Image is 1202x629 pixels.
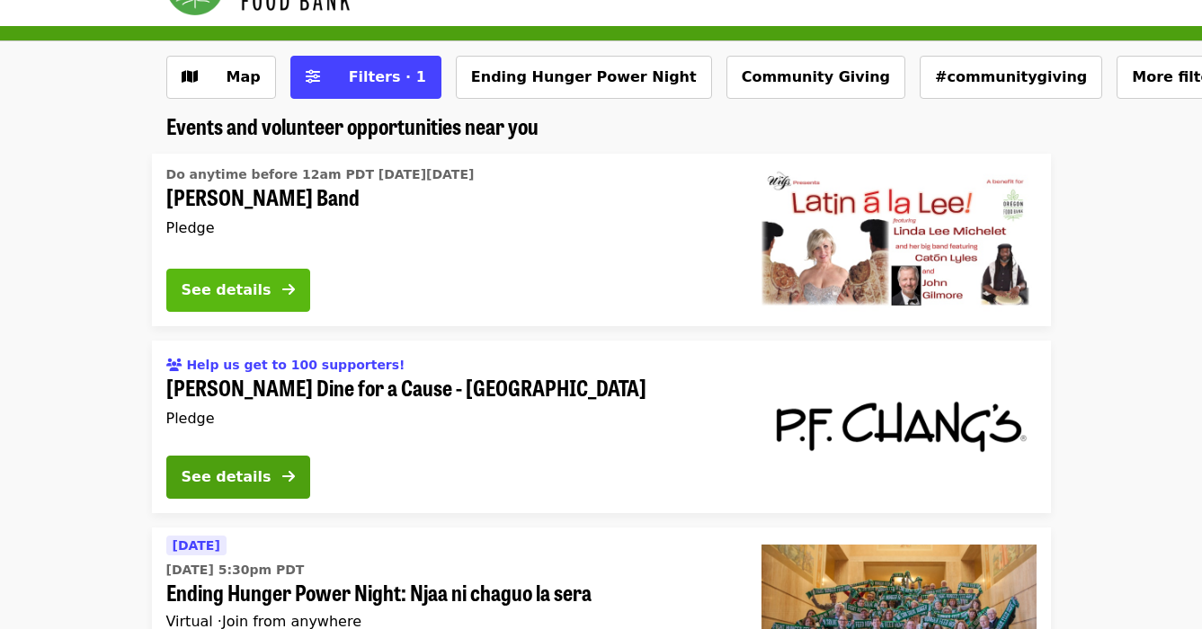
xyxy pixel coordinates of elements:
a: See details for "Linda Lee Michelet Band" [152,154,1051,326]
span: Map [227,68,261,85]
span: Pledge [166,219,215,236]
img: PF Chang's Dine for a Cause - Hillsboro organized by Oregon Food Bank [761,355,1037,499]
time: [DATE] 5:30pm PDT [166,561,305,580]
span: [PERSON_NAME] Dine for a Cause - [GEOGRAPHIC_DATA] [166,375,733,401]
span: [PERSON_NAME] Band [166,184,733,210]
a: See details for "PF Chang's Dine for a Cause - Hillsboro" [152,341,1051,513]
i: arrow-right icon [282,468,295,485]
button: See details [166,269,310,312]
i: sliders-h icon [306,68,320,85]
div: See details [182,279,272,301]
button: Community Giving [726,56,905,99]
i: users icon [166,358,183,373]
span: Events and volunteer opportunities near you [166,110,539,141]
span: [DATE] [173,538,220,553]
i: map icon [182,68,198,85]
button: See details [166,456,310,499]
button: Ending Hunger Power Night [456,56,712,99]
span: Filters · 1 [349,68,426,85]
span: Do anytime before 12am PDT [DATE][DATE] [166,167,475,182]
span: Help us get to 100 supporters! [186,358,405,372]
img: Linda Lee Michelet Band organized by Oregon Food Bank [761,168,1037,312]
button: #communitygiving [920,56,1102,99]
button: Filters (1 selected) [290,56,441,99]
button: Show map view [166,56,276,99]
div: See details [182,466,272,488]
span: Ending Hunger Power Night: Njaa ni chaguo la sera [166,580,733,606]
i: arrow-right icon [282,281,295,298]
span: Pledge [166,410,215,427]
